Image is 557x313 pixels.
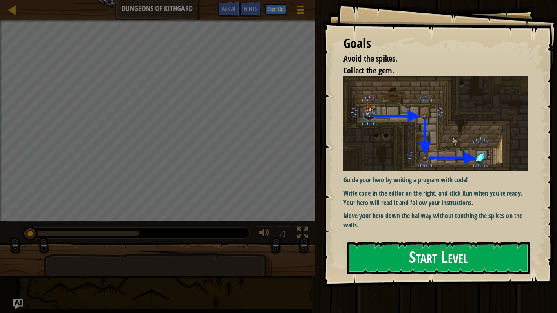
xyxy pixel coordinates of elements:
[290,2,311,21] button: Show game menu
[276,226,290,242] button: ♫
[244,4,257,12] span: Hints
[333,53,526,65] li: Avoid the spikes.
[343,53,397,64] span: Avoid the spikes.
[343,34,528,53] div: Goals
[278,227,286,239] span: ♫
[294,226,311,242] button: Toggle fullscreen
[343,65,394,76] span: Collect the gem.
[343,175,528,185] p: Guide your hero by writing a program with code!
[343,211,528,230] p: Move your hero down the hallway without touching the spikes on the walls.
[256,226,272,242] button: Adjust volume
[218,2,240,17] button: Ask AI
[343,76,528,171] img: Dungeons of kithgard
[13,299,23,309] button: Ask AI
[222,4,236,12] span: Ask AI
[347,242,530,274] button: Start Level
[265,4,286,14] button: Sign Up
[333,65,526,77] li: Collect the gem.
[343,189,528,207] p: Write code in the editor on the right, and click Run when you’re ready. Your hero will read it an...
